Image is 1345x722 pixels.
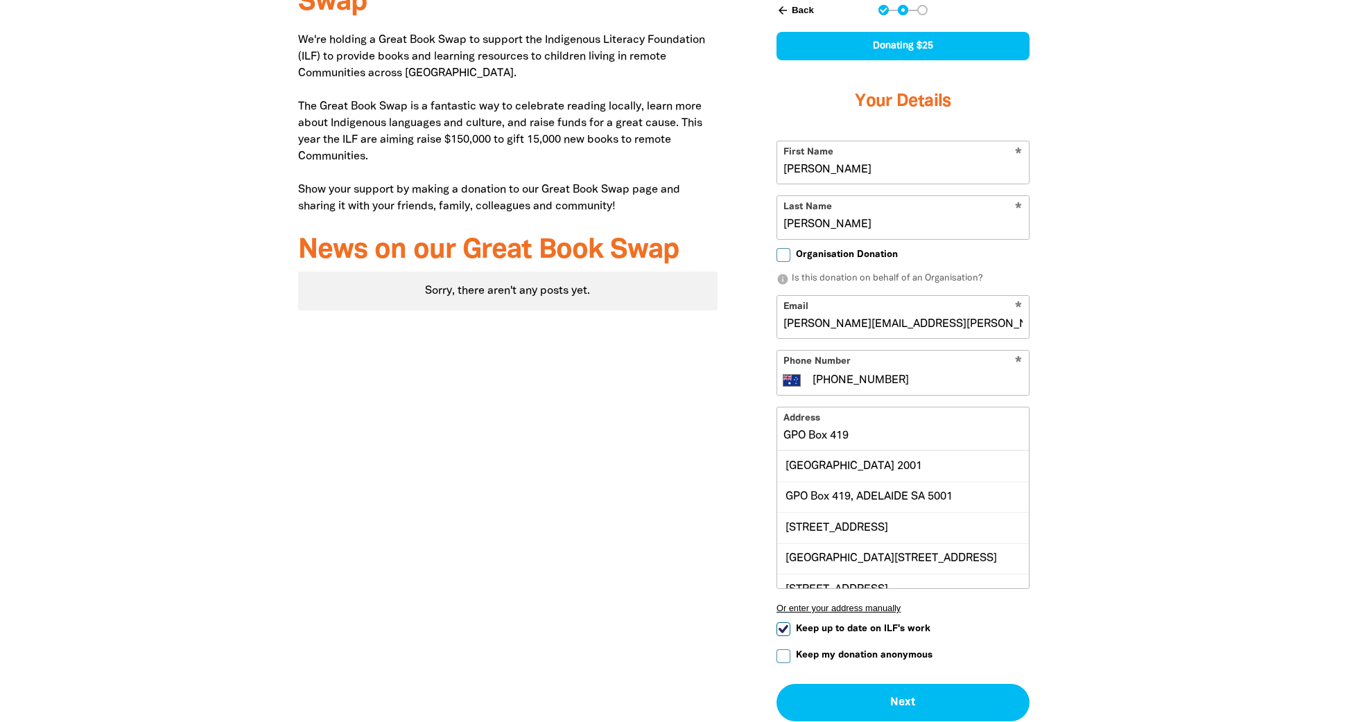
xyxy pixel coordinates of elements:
span: Keep up to date on ILF's work [796,622,930,635]
h3: News on our Great Book Swap [298,236,718,266]
i: arrow_back [776,4,789,17]
input: Keep up to date on ILF's work [776,622,790,636]
div: [STREET_ADDRESS] [777,512,1029,543]
span: Organisation Donation [796,248,898,261]
div: GPO Box 419, ADELAIDE SA 5001 [777,482,1029,512]
div: Paginated content [298,272,718,310]
div: [STREET_ADDRESS] [777,574,1029,604]
div: [GEOGRAPHIC_DATA] 2001 [777,450,1029,481]
div: Sorry, there aren't any posts yet. [298,272,718,310]
h3: Your Details [776,74,1030,130]
button: Navigate to step 1 of 3 to enter your donation amount [878,5,889,15]
button: Or enter your address manually [776,603,1030,613]
div: Donating $25 [776,32,1030,60]
button: Navigate to step 2 of 3 to enter your details [898,5,908,15]
p: We're holding a Great Book Swap to support the Indigenous Literacy Foundation (ILF) to provide bo... [298,32,718,215]
i: info [776,273,789,285]
button: Next [776,684,1030,721]
i: Required [1015,356,1022,369]
p: Is this donation on behalf of an Organisation? [776,272,1030,286]
div: [GEOGRAPHIC_DATA][STREET_ADDRESS] [777,543,1029,574]
button: Navigate to step 3 of 3 to enter your payment details [917,5,928,15]
input: Organisation Donation [776,248,790,262]
span: Keep my donation anonymous [796,649,932,662]
input: Keep my donation anonymous [776,649,790,663]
